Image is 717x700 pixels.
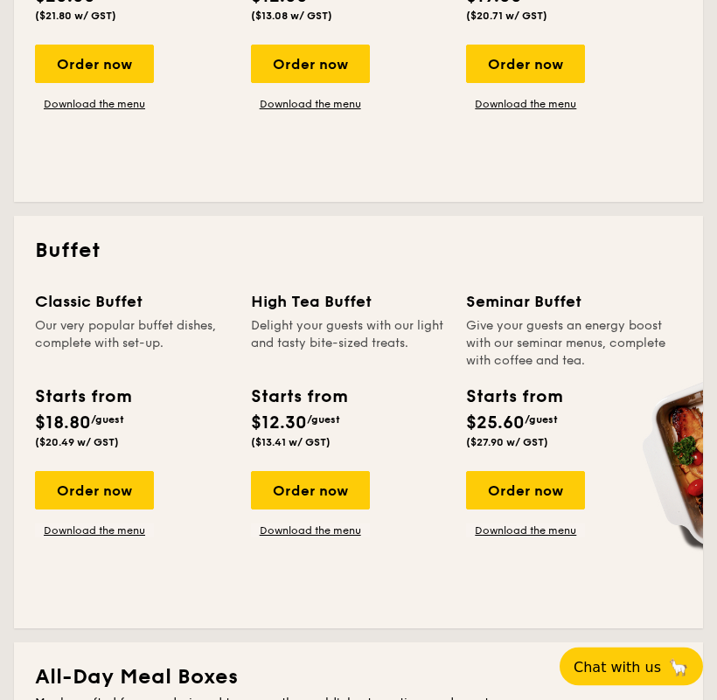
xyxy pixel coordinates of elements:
[35,472,154,510] div: Order now
[525,414,558,426] span: /guest
[466,98,585,112] a: Download the menu
[251,385,341,411] div: Starts from
[35,98,154,112] a: Download the menu
[251,413,307,434] span: $12.30
[35,238,682,266] h2: Buffet
[35,664,682,692] h2: All-Day Meal Boxes
[466,318,671,371] div: Give your guests an energy boost with our seminar menus, complete with coffee and tea.
[668,657,689,677] span: 🦙
[574,659,661,676] span: Chat with us
[35,318,230,371] div: Our very popular buffet dishes, complete with set-up.
[35,437,119,449] span: ($20.49 w/ GST)
[35,413,91,434] span: $18.80
[466,10,547,23] span: ($20.71 w/ GST)
[251,98,370,112] a: Download the menu
[466,472,585,510] div: Order now
[466,524,585,538] a: Download the menu
[251,318,446,371] div: Delight your guests with our light and tasty bite-sized treats.
[35,524,154,538] a: Download the menu
[251,10,332,23] span: ($13.08 w/ GST)
[251,524,370,538] a: Download the menu
[35,385,125,411] div: Starts from
[35,45,154,84] div: Order now
[35,290,230,315] div: Classic Buffet
[466,413,525,434] span: $25.60
[466,290,671,315] div: Seminar Buffet
[251,290,446,315] div: High Tea Buffet
[251,472,370,510] div: Order now
[560,648,703,686] button: Chat with us🦙
[91,414,124,426] span: /guest
[251,437,331,449] span: ($13.41 w/ GST)
[307,414,340,426] span: /guest
[466,437,548,449] span: ($27.90 w/ GST)
[35,10,116,23] span: ($21.80 w/ GST)
[251,45,370,84] div: Order now
[466,45,585,84] div: Order now
[466,385,561,411] div: Starts from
